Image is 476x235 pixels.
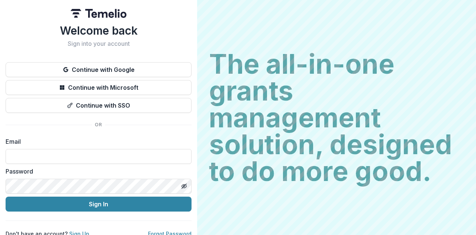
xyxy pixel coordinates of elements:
[6,137,187,146] label: Email
[178,180,190,192] button: Toggle password visibility
[6,62,192,77] button: Continue with Google
[6,197,192,212] button: Sign In
[6,80,192,95] button: Continue with Microsoft
[6,40,192,47] h2: Sign into your account
[6,98,192,113] button: Continue with SSO
[6,167,187,176] label: Password
[71,9,126,18] img: Temelio
[6,24,192,37] h1: Welcome back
